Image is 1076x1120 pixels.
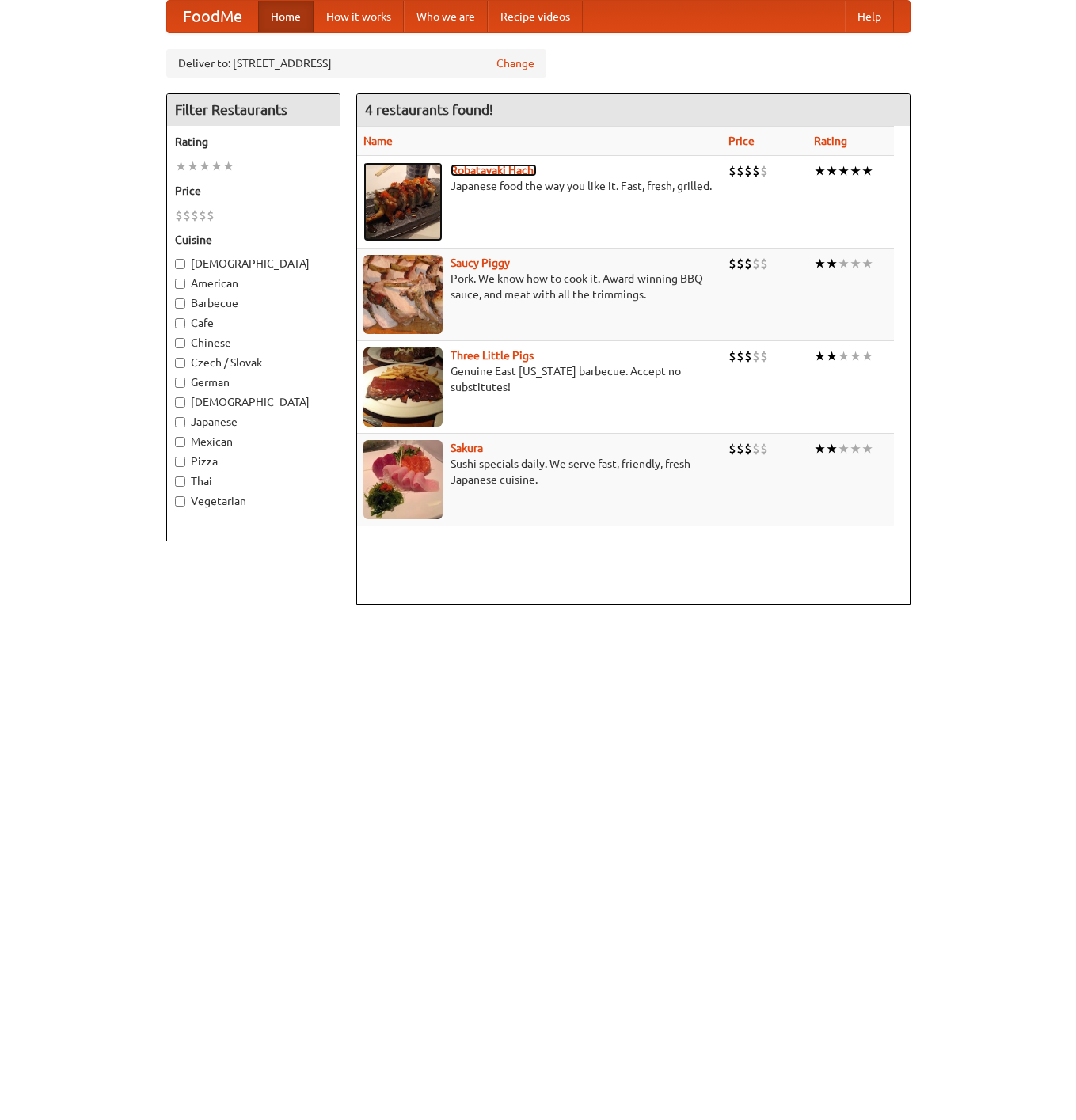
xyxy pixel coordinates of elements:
li: $ [760,255,768,272]
label: Cafe [175,315,332,331]
h5: Rating [175,134,332,150]
ng-pluralize: 4 restaurants found! [365,102,493,117]
li: ★ [175,158,187,175]
a: Three Little Pigs [451,349,534,362]
label: Japanese [175,414,332,430]
li: ★ [814,440,826,457]
label: German [175,374,332,390]
a: Price [728,135,755,147]
input: Barbecue [175,298,185,309]
p: Genuine East [US_STATE] barbecue. Accept no substitutes! [363,363,717,395]
li: $ [736,162,744,180]
input: Cafe [175,318,185,328]
li: $ [752,162,760,180]
p: Sushi specials daily. We serve fast, friendly, fresh Japanese cuisine. [363,456,717,488]
input: German [175,378,185,388]
a: Name [363,135,393,147]
li: ★ [826,347,838,365]
li: $ [760,162,768,180]
a: Sakura [451,442,483,454]
a: Who we are [404,1,488,32]
input: Thai [175,476,185,487]
li: ★ [814,162,826,180]
input: American [175,279,185,289]
input: Japanese [175,417,185,427]
li: ★ [826,440,838,457]
li: ★ [826,162,838,180]
li: $ [191,207,199,224]
li: ★ [838,162,850,180]
input: Vegetarian [175,496,185,507]
h4: Filter Restaurants [167,94,340,126]
a: How it works [314,1,404,32]
li: ★ [211,158,222,175]
a: Help [845,1,894,32]
input: [DEMOGRAPHIC_DATA] [175,259,185,269]
label: American [175,275,332,291]
p: Japanese food the way you like it. Fast, fresh, grilled. [363,178,717,194]
li: $ [744,440,752,457]
input: Czech / Slovak [175,358,185,368]
input: Mexican [175,437,185,447]
a: Robatayaki Hachi [451,164,537,177]
a: Change [496,55,534,71]
input: Pizza [175,457,185,467]
li: $ [183,207,191,224]
li: ★ [814,255,826,272]
img: robatayaki.jpg [363,162,443,241]
li: $ [744,255,752,272]
li: $ [736,440,744,457]
li: $ [728,255,736,272]
li: $ [728,162,736,180]
li: $ [752,255,760,272]
label: Vegetarian [175,493,332,509]
li: ★ [838,440,850,457]
p: Pork. We know how to cook it. Award-winning BBQ sauce, and meat with all the trimmings. [363,271,717,302]
input: [DEMOGRAPHIC_DATA] [175,397,185,408]
div: Deliver to: [STREET_ADDRESS] [166,49,546,78]
label: Mexican [175,434,332,450]
li: ★ [861,255,873,272]
li: ★ [826,255,838,272]
li: ★ [861,440,873,457]
li: $ [736,255,744,272]
li: ★ [850,440,861,457]
a: Home [258,1,314,32]
li: $ [744,347,752,365]
li: ★ [814,347,826,365]
li: ★ [861,162,873,180]
label: Thai [175,473,332,489]
label: [DEMOGRAPHIC_DATA] [175,256,332,271]
h5: Price [175,183,332,199]
a: Recipe videos [488,1,583,32]
li: $ [760,347,768,365]
li: $ [175,207,183,224]
h5: Cuisine [175,232,332,248]
li: ★ [838,347,850,365]
img: littlepigs.jpg [363,347,443,427]
li: ★ [861,347,873,365]
li: ★ [850,162,861,180]
input: Chinese [175,338,185,348]
li: $ [728,347,736,365]
label: Barbecue [175,295,332,311]
li: ★ [838,255,850,272]
label: Czech / Slovak [175,355,332,370]
label: Pizza [175,454,332,469]
li: $ [736,347,744,365]
a: Saucy Piggy [451,256,510,269]
li: ★ [850,347,861,365]
li: $ [752,347,760,365]
img: sakura.jpg [363,440,443,519]
li: ★ [222,158,234,175]
a: Rating [814,135,847,147]
li: ★ [850,255,861,272]
li: ★ [187,158,199,175]
li: $ [744,162,752,180]
li: $ [199,207,207,224]
img: saucy.jpg [363,255,443,334]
